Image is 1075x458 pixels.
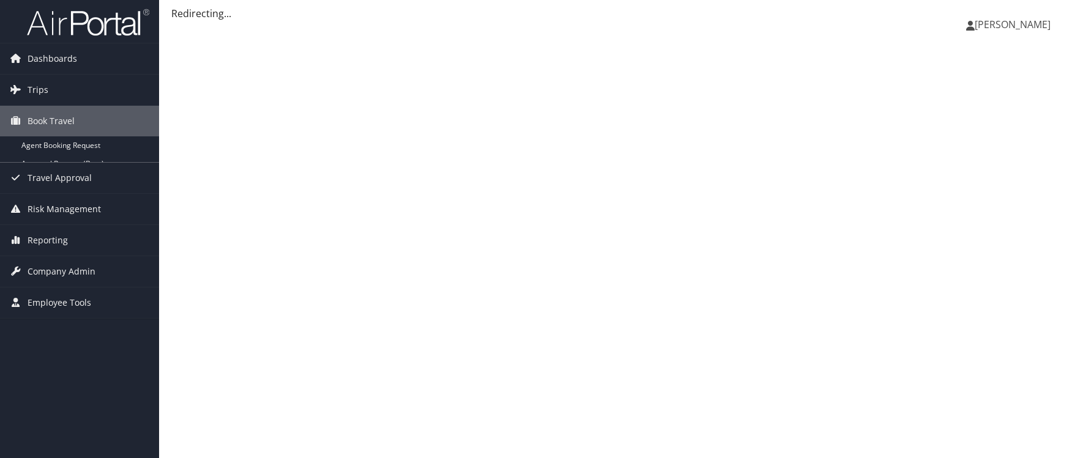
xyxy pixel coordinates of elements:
img: airportal-logo.png [27,8,149,37]
span: Employee Tools [28,287,91,318]
span: Reporting [28,225,68,256]
span: Company Admin [28,256,95,287]
span: [PERSON_NAME] [975,18,1051,31]
span: Travel Approval [28,163,92,193]
span: Book Travel [28,106,75,136]
span: Trips [28,75,48,105]
span: Risk Management [28,194,101,224]
span: Dashboards [28,43,77,74]
div: Redirecting... [171,6,1063,21]
a: [PERSON_NAME] [966,6,1063,43]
